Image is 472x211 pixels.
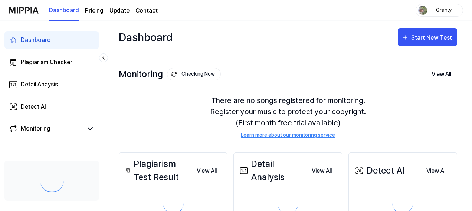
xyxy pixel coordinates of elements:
[85,6,104,15] a: Pricing
[171,71,177,77] img: monitoring Icon
[420,163,452,178] a: View All
[4,98,99,116] a: Detect AI
[109,6,130,15] a: Update
[124,157,191,184] div: Plagiarism Test Result
[429,6,458,14] div: Granty
[119,68,221,80] div: Monitoring
[306,164,338,178] button: View All
[191,164,223,178] button: View All
[426,66,457,82] button: View All
[238,157,305,184] div: Detail Analysis
[416,4,463,17] button: profileGranty
[21,80,58,89] div: Detail Anaysis
[4,53,99,71] a: Plagiarism Checker
[411,33,453,43] div: Start New Test
[398,28,457,46] button: Start New Test
[21,58,72,67] div: Plagiarism Checker
[119,28,173,46] div: Dashboard
[306,163,338,178] a: View All
[21,102,46,111] div: Detect AI
[420,164,452,178] button: View All
[49,0,79,21] a: Dashboard
[135,6,158,15] a: Contact
[4,76,99,93] a: Detail Anaysis
[21,124,50,133] div: Monitoring
[167,68,221,80] button: Checking Now
[4,31,99,49] a: Dashboard
[191,163,223,178] a: View All
[418,6,427,15] img: profile
[241,131,335,139] a: Learn more about our monitoring service
[21,36,51,44] div: Dashboard
[353,164,404,177] div: Detect AI
[119,86,457,148] div: There are no songs registered for monitoring. Register your music to protect your copyright. (Fir...
[9,124,83,133] a: Monitoring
